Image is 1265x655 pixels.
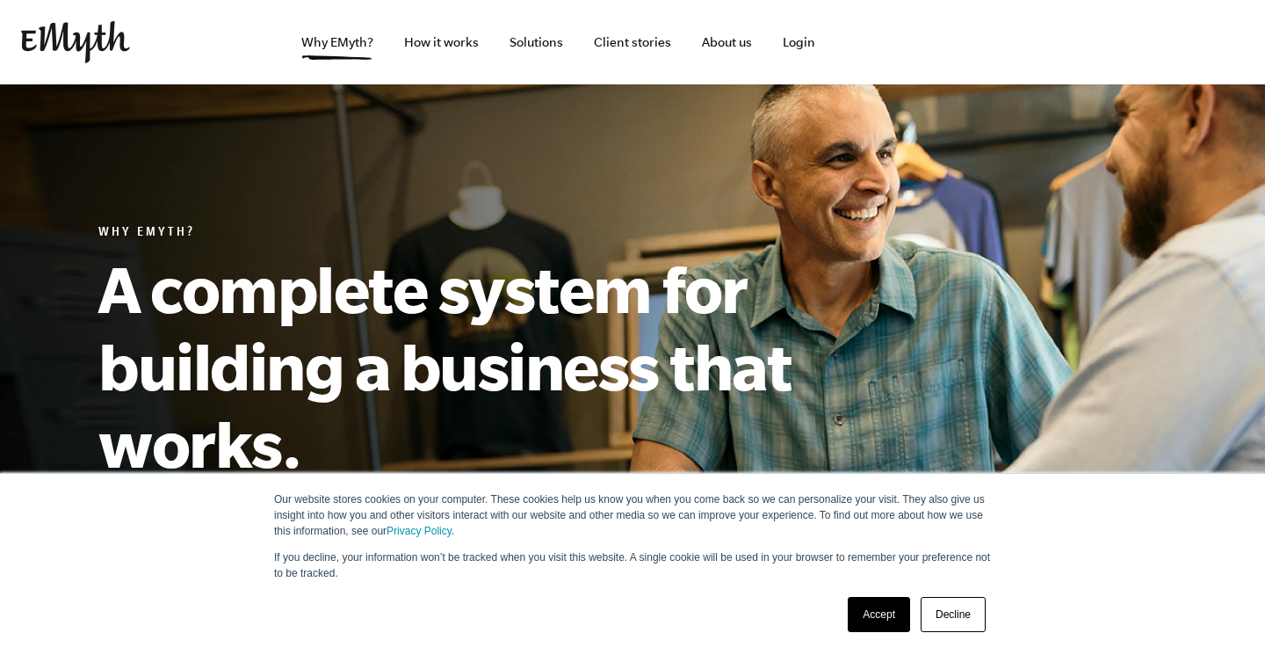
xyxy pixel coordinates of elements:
iframe: Embedded CTA [1059,23,1244,62]
p: If you decline, your information won’t be tracked when you visit this website. A single cookie wi... [274,549,991,581]
a: Privacy Policy [387,525,452,537]
a: Accept [848,597,910,632]
iframe: Embedded CTA [866,23,1051,62]
p: Our website stores cookies on your computer. These cookies help us know you when you come back so... [274,491,991,539]
h6: Why EMyth? [98,225,871,243]
a: Decline [921,597,986,632]
img: EMyth [21,21,130,63]
h1: A complete system for building a business that works. [98,250,871,482]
